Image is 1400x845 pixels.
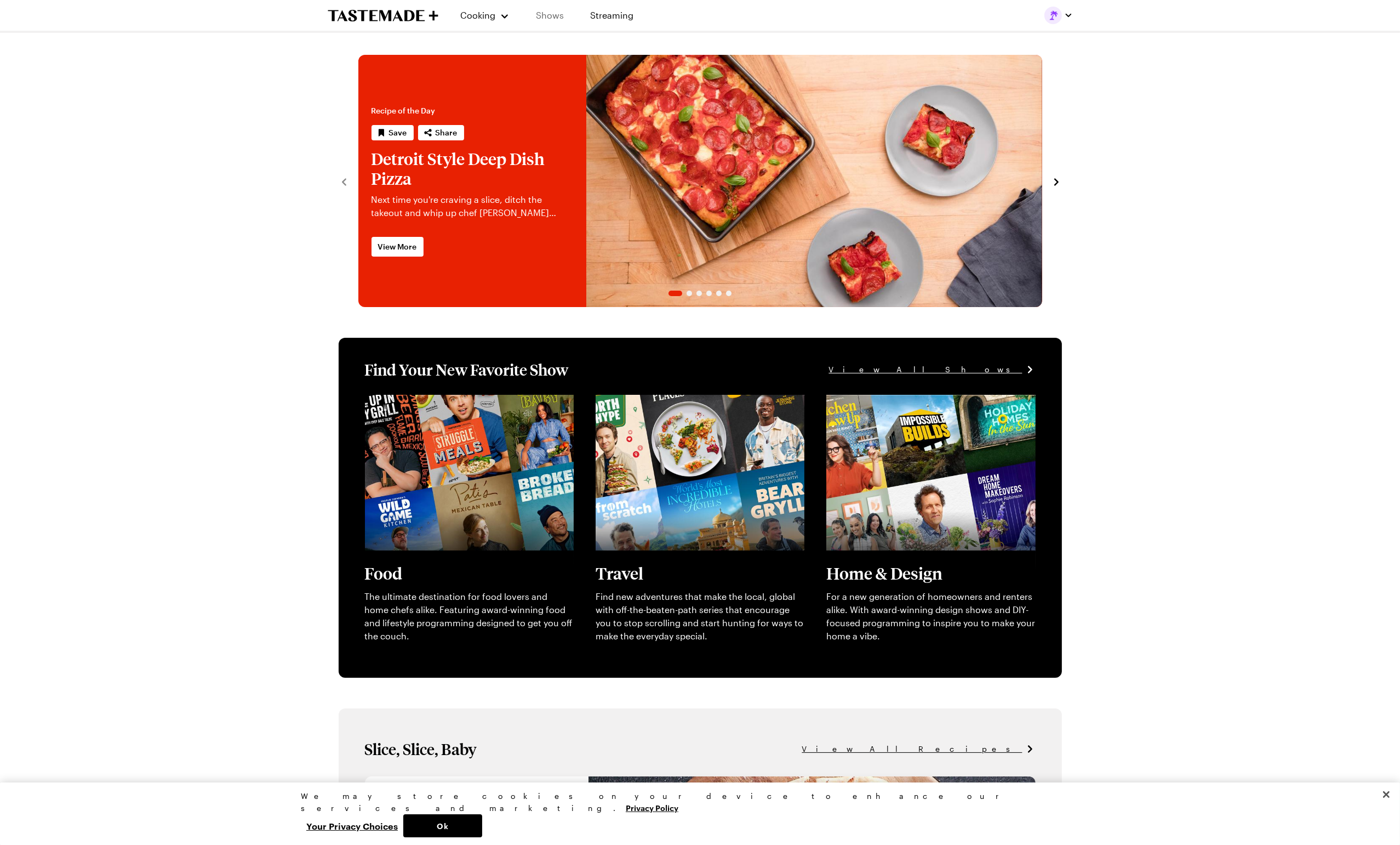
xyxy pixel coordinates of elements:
div: 1 / 6 [358,55,1042,307]
span: View More [378,241,417,252]
a: View All Recipes [802,743,1036,755]
h1: Slice, Slice, Baby [365,739,477,759]
span: Go to slide 5 [716,291,722,296]
span: Go to slide 4 [706,291,712,296]
button: Ok [403,814,482,837]
button: Save recipe [372,125,414,140]
button: Cooking [460,2,510,29]
span: Go to slide 1 [668,291,682,296]
a: View full content for [object Object] [826,396,976,406]
span: Go to slide 3 [696,291,702,296]
span: Go to slide 2 [687,291,692,296]
button: Your Privacy Choices [301,814,403,837]
a: View full content for [object Object] [596,396,745,406]
span: View All Shows [829,364,1022,376]
a: More information about your privacy, opens in a new tab [626,802,678,813]
a: View More [372,237,424,257]
span: Go to slide 6 [726,291,732,296]
button: navigate to previous item [339,174,350,188]
a: View full content for [object Object] [365,396,515,406]
div: Privacy [301,790,1090,837]
span: Cooking [460,10,495,20]
h1: Find Your New Favorite Show [365,360,569,379]
button: Close [1374,782,1398,807]
span: Save [389,127,407,138]
button: Profile picture [1044,7,1073,24]
a: View All Shows [829,364,1036,376]
span: View All Recipes [802,743,1022,755]
img: Profile picture [1044,7,1062,24]
div: We may store cookies on your device to enhance our services and marketing. [301,790,1090,814]
button: Share [418,125,464,140]
a: To Tastemade Home Page [328,9,438,22]
span: Share [436,127,458,138]
button: navigate to next item [1051,174,1062,188]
